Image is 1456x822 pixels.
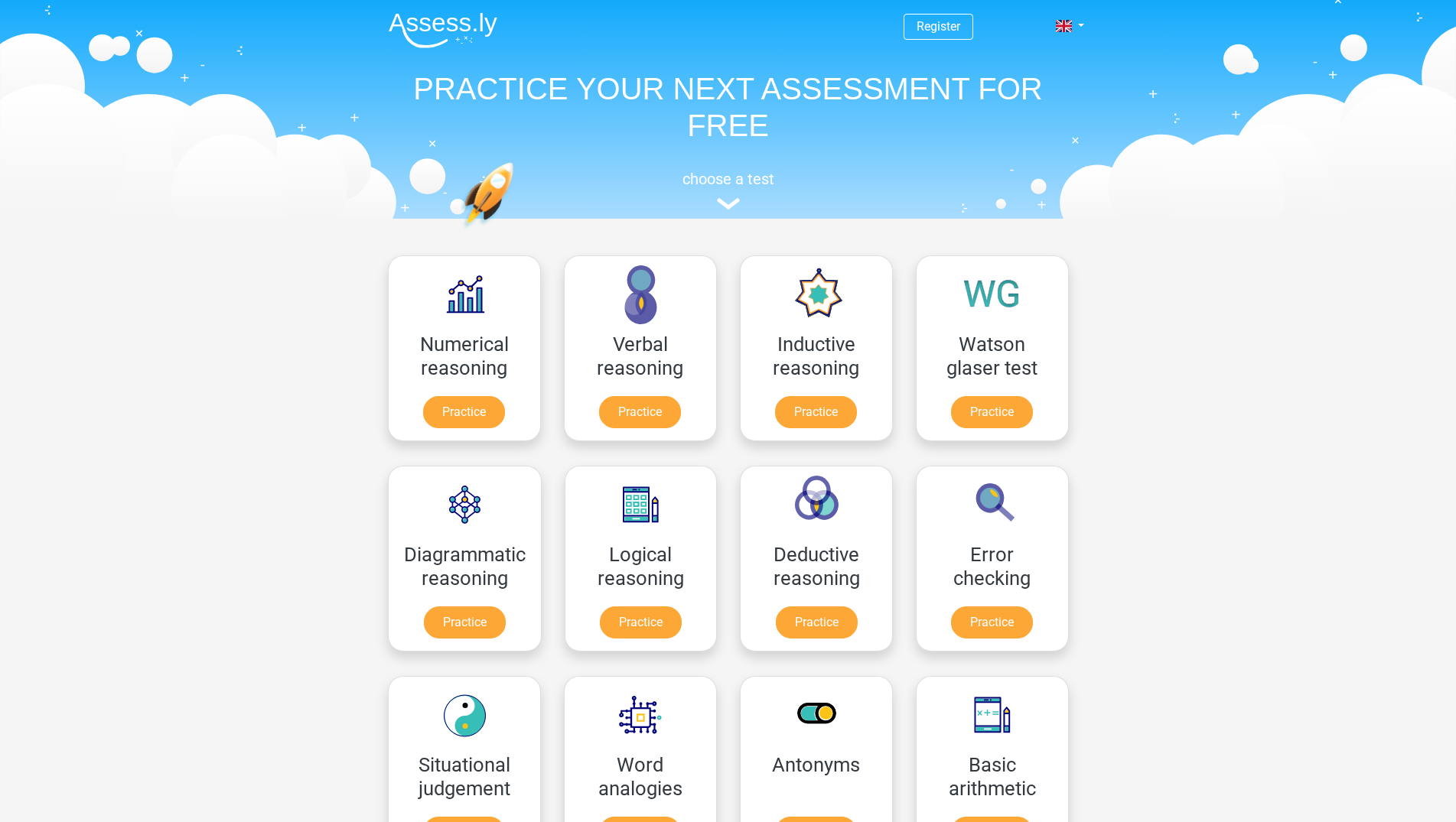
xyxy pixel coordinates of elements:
h1: PRACTICE YOUR NEXT ASSESSMENT FOR FREE [376,70,1080,144]
img: practice [461,162,573,301]
a: Practice [424,606,506,638]
a: Register [917,19,960,34]
a: Practice [775,396,857,428]
img: assessment [717,198,740,210]
a: Practice [951,396,1033,428]
a: Practice [776,606,858,638]
a: choose a test [376,170,1080,210]
a: Practice [599,396,681,428]
a: Practice [423,396,505,428]
a: Practice [600,606,682,638]
img: Assessly [389,12,497,48]
h5: choose a test [376,170,1080,188]
a: Practice [951,606,1033,638]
